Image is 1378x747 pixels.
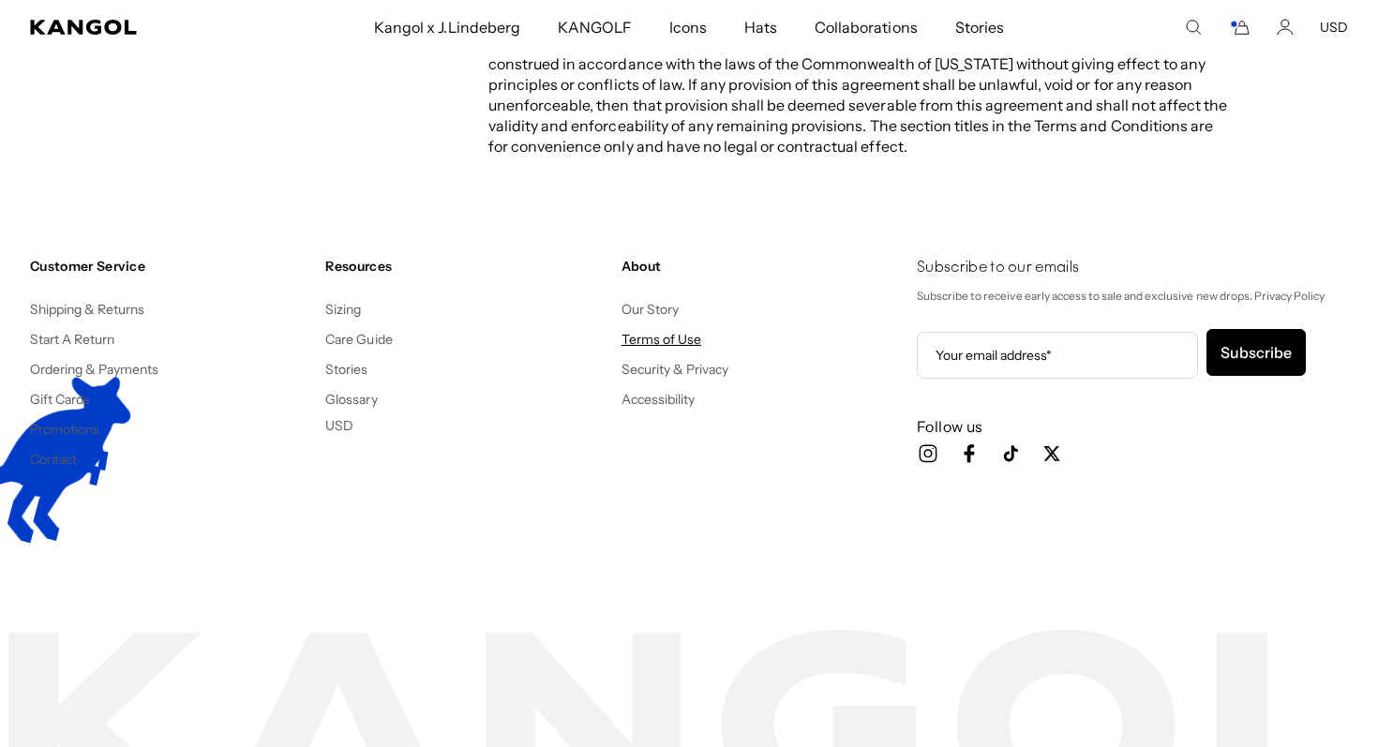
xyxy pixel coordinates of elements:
a: Sizing [325,301,361,318]
a: Terms of Use [622,331,701,348]
a: Account [1277,19,1294,36]
h4: Customer Service [30,258,310,275]
a: Start A Return [30,331,114,348]
a: Gift Cards [30,391,90,408]
a: Shipping & Returns [30,301,145,318]
summary: Search here [1185,19,1202,36]
button: Cart [1228,19,1251,36]
a: Accessibility [622,391,695,408]
a: Our Story [622,301,679,318]
a: Promotions [30,421,99,438]
h4: Resources [325,258,606,275]
a: Contact [30,451,77,468]
a: Glossary [325,391,377,408]
h4: Subscribe to our emails [917,258,1348,278]
a: Care Guide [325,331,392,348]
button: USD [325,417,353,434]
h3: Follow us [917,416,1348,437]
a: Security & Privacy [622,361,729,378]
a: Ordering & Payments [30,361,159,378]
a: Kangol [30,20,247,35]
h4: About [622,258,902,275]
p: Subscribe to receive early access to sale and exclusive new drops. Privacy Policy [917,286,1348,306]
button: USD [1320,19,1348,36]
a: Stories [325,361,367,378]
button: Subscribe [1206,329,1306,376]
